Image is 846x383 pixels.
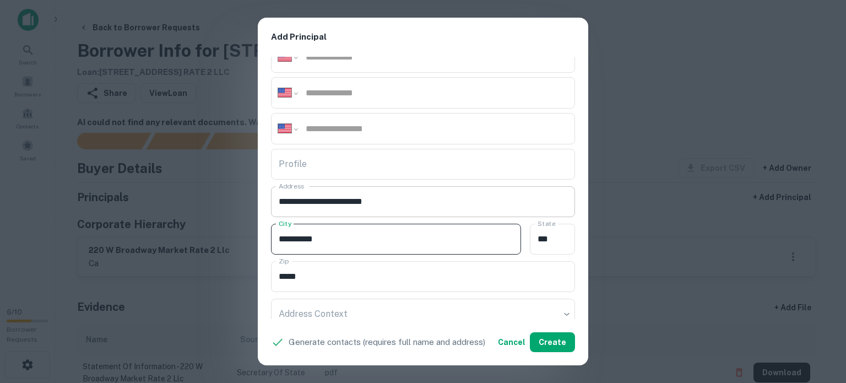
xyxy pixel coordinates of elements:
button: Create [530,332,575,352]
div: ​ [271,299,575,330]
label: State [538,219,555,228]
label: Address [279,181,304,191]
iframe: Chat Widget [791,295,846,348]
button: Cancel [493,332,530,352]
label: City [279,219,291,228]
label: Zip [279,256,289,266]
h2: Add Principal [258,18,588,57]
p: Generate contacts (requires full name and address) [289,336,485,349]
